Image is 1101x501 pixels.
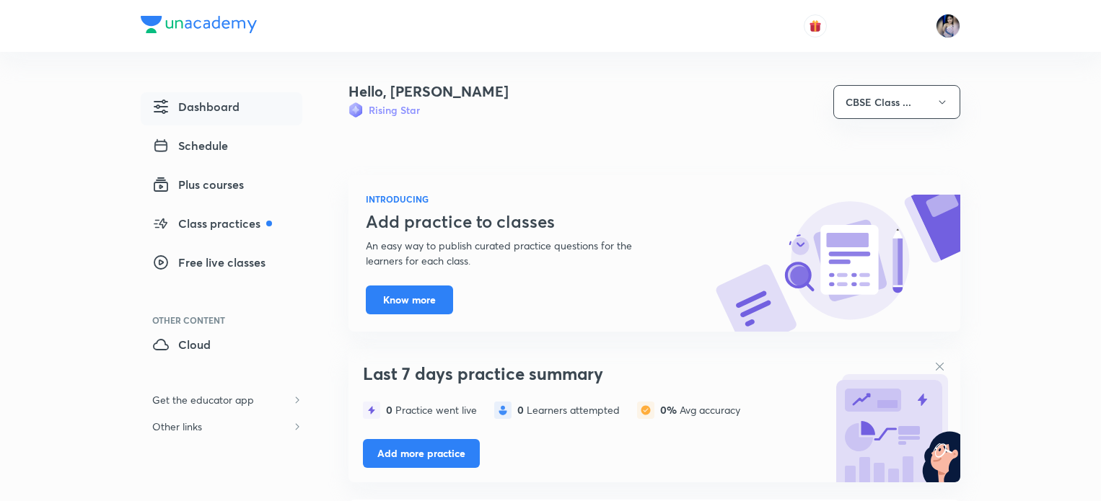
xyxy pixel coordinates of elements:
[494,402,512,419] img: statistics
[152,98,240,115] span: Dashboard
[152,254,266,271] span: Free live classes
[141,330,302,363] a: Cloud
[348,102,363,118] img: Badge
[936,14,960,38] img: Tanya Gautam
[152,176,244,193] span: Plus courses
[833,85,960,119] button: CBSE Class ...
[141,413,214,440] h6: Other links
[715,195,960,332] img: know-more
[637,402,654,419] img: statistics
[517,403,527,417] span: 0
[152,336,211,353] span: Cloud
[660,403,680,417] span: 0%
[152,215,272,232] span: Class practices
[141,16,257,33] img: Company Logo
[973,445,1085,485] iframe: Help widget launcher
[363,439,480,468] button: Add more practice
[363,402,380,419] img: statistics
[366,238,667,268] p: An easy way to publish curated practice questions for the learners for each class.
[386,403,395,417] span: 0
[152,137,228,154] span: Schedule
[141,248,302,281] a: Free live classes
[386,404,477,416] div: Practice went live
[366,211,667,232] h3: Add practice to classes
[141,92,302,125] a: Dashboard
[141,16,257,37] a: Company Logo
[141,209,302,242] a: Class practices
[141,170,302,203] a: Plus courses
[141,386,266,413] h6: Get the educator app
[804,14,827,37] button: avatar
[517,404,620,416] div: Learners attempted
[809,19,822,32] img: avatar
[348,81,509,102] h4: Hello, [PERSON_NAME]
[660,404,740,416] div: Avg accuracy
[363,363,823,384] h3: Last 7 days practice summary
[830,353,960,482] img: bg
[369,102,420,118] h6: Rising Star
[366,192,667,205] h6: INTRODUCING
[141,131,302,164] a: Schedule
[366,285,453,314] button: Know more
[152,316,302,324] div: Other Content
